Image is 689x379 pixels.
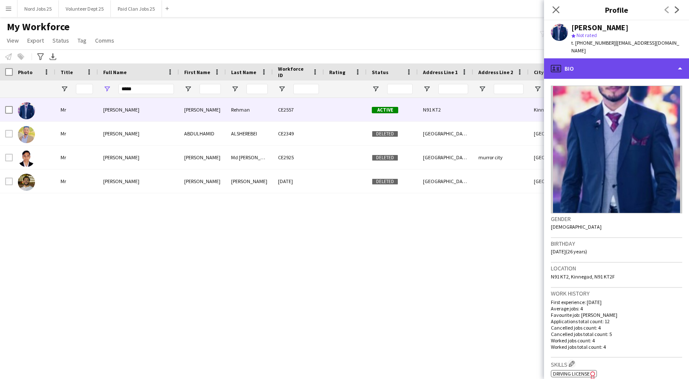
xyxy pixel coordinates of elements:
div: Mr [55,146,98,169]
span: Deleted [372,155,398,161]
a: Comms [92,35,118,46]
p: Favourite job: [PERSON_NAME] [551,312,682,318]
div: [PERSON_NAME] [179,169,226,193]
img: Crew avatar or photo [551,86,682,213]
h3: Gender [551,215,682,223]
button: Open Filter Menu [534,85,541,93]
span: Not rated [576,32,597,38]
span: Deleted [372,131,398,137]
a: Tag [74,35,90,46]
p: Cancelled jobs count: 4 [551,324,682,331]
span: Rating [329,69,345,75]
button: Open Filter Menu [372,85,379,93]
input: Address Line 2 Filter Input [494,84,524,94]
button: Open Filter Menu [184,85,192,93]
div: [PERSON_NAME] [571,24,628,32]
span: Tag [78,37,87,44]
span: N91 KT2, Kinnegad, N91 KT2F [551,273,615,280]
div: Kinnegad [529,98,580,121]
h3: Work history [551,290,682,297]
div: CE2925 [273,146,324,169]
span: First Name [184,69,210,75]
h3: Birthday [551,240,682,247]
span: t. [PHONE_NUMBER] [571,40,616,46]
div: [DATE] [273,169,324,193]
p: Cancelled jobs total count: 5 [551,331,682,337]
p: Worked jobs total count: 4 [551,344,682,350]
div: [GEOGRAPHIC_DATA] [529,169,580,193]
span: Workforce ID [278,66,309,78]
div: ABDULHAMID [179,122,226,145]
div: Bio [544,58,689,79]
input: Row Selection is disabled for this row (unchecked) [5,130,13,138]
button: Open Filter Menu [478,85,486,93]
button: Paid Clan Jobs 25 [111,0,162,17]
span: Full Name [103,69,127,75]
span: Export [27,37,44,44]
div: ALSHEREBEI [226,122,273,145]
input: Title Filter Input [76,84,93,94]
p: Worked jobs count: 4 [551,337,682,344]
input: Row Selection is disabled for this row (unchecked) [5,178,13,185]
input: Last Name Filter Input [246,84,268,94]
div: [PERSON_NAME] [179,146,226,169]
span: View [7,37,19,44]
p: Average jobs: 4 [551,305,682,312]
img: Abdullah Md abdur rahman [18,150,35,167]
h3: Skills [551,359,682,368]
button: Open Filter Menu [61,85,68,93]
img: Abdul Rehman [18,102,35,119]
div: Md [PERSON_NAME] [226,146,273,169]
span: [PERSON_NAME] [103,178,139,184]
input: Row Selection is disabled for this row (unchecked) [5,154,13,161]
img: Abdullah Wagih [18,174,35,191]
span: My Workforce [7,20,69,33]
span: [PERSON_NAME] [103,154,139,161]
span: [PERSON_NAME] [103,130,139,137]
span: [DEMOGRAPHIC_DATA] [551,224,602,230]
div: CE2557 [273,98,324,121]
input: Workforce ID Filter Input [293,84,319,94]
div: [GEOGRAPHIC_DATA] - [GEOGRAPHIC_DATA] [418,146,473,169]
div: Mr [55,122,98,145]
p: First experience: [DATE] [551,299,682,305]
input: Address Line 1 Filter Input [438,84,468,94]
div: [GEOGRAPHIC_DATA] [529,146,580,169]
h3: Profile [544,4,689,15]
button: Open Filter Menu [278,85,286,93]
span: [DATE] (26 years) [551,248,587,255]
div: CE2349 [273,122,324,145]
div: murror city [473,146,529,169]
div: Mr [55,98,98,121]
span: Active [372,107,398,113]
span: Deleted [372,178,398,185]
input: Full Name Filter Input [119,84,174,94]
app-action-btn: Export XLSX [48,52,58,62]
p: Applications total count: 12 [551,318,682,324]
div: N91 KT2 [418,98,473,121]
span: Comms [95,37,114,44]
span: Address Line 1 [423,69,457,75]
div: [GEOGRAPHIC_DATA] [529,122,580,145]
div: [GEOGRAPHIC_DATA] - [GEOGRAPHIC_DATA] [418,122,473,145]
img: ABDULHAMID ALSHEREBEI [18,126,35,143]
a: Export [24,35,47,46]
span: Address Line 2 [478,69,513,75]
button: Open Filter Menu [103,85,111,93]
div: [PERSON_NAME] [226,169,273,193]
span: Status [372,69,388,75]
input: First Name Filter Input [200,84,221,94]
button: Volunteer Dept 25 [59,0,111,17]
span: City [534,69,544,75]
div: Rehman [226,98,273,121]
input: Status Filter Input [387,84,413,94]
button: Nord Jobs 25 [17,0,59,17]
app-action-btn: Advanced filters [35,52,46,62]
a: Status [49,35,72,46]
span: | [EMAIL_ADDRESS][DOMAIN_NAME] [571,40,679,54]
button: Open Filter Menu [423,85,431,93]
span: Status [52,37,69,44]
a: View [3,35,22,46]
span: [PERSON_NAME] [103,106,139,113]
div: [GEOGRAPHIC_DATA] [GEOGRAPHIC_DATA] [418,169,473,193]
